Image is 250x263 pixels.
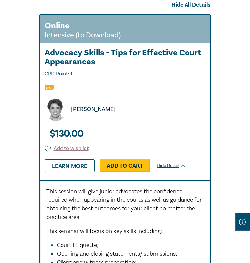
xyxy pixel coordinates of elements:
[39,1,211,9] div: Hide All Details
[71,105,116,114] p: [PERSON_NAME]
[57,241,99,249] span: Court Etiquette;
[45,69,205,78] span: CPD Points 1
[46,227,162,235] span: This seminar will focus on key skills including:
[45,126,83,141] h3: $ 130.00
[45,20,70,32] h3: Online
[100,159,150,172] a: Add to Cart
[45,159,95,172] a: Learn more
[40,48,210,78] a: Advocacy Skills - Tips for Effective Court Appearances CPD Points1
[45,48,205,78] h3: Advocacy Skills - Tips for Effective Court Appearances
[45,85,54,90] img: Professional Skills
[57,250,177,258] span: Opening and closing statements/ submissions;
[157,162,193,169] div: Hide Detail
[45,32,121,38] small: Intensive (to Download)
[239,219,246,225] img: Information Icon
[45,145,89,152] button: Add to wishlist
[45,99,67,121] img: https://s3.ap-southeast-2.amazonaws.com/leo-cussen-store-production-content/Contacts/Kate%20Ander...
[46,188,202,221] span: This session will give junior advocates the confidence required when appearing in the courts as w...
